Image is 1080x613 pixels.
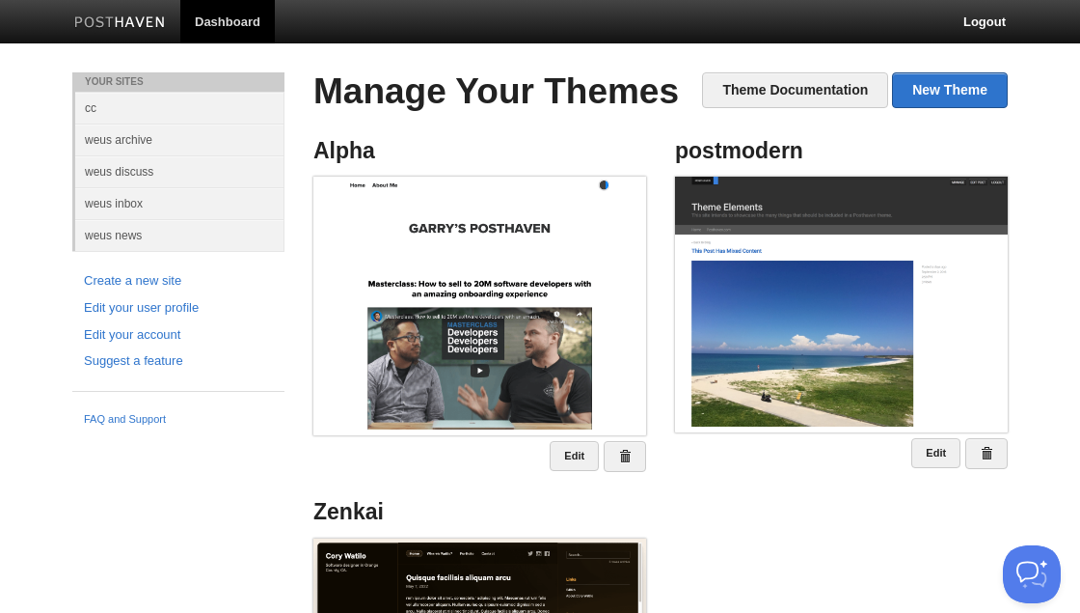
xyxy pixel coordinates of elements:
a: FAQ and Support [84,411,273,429]
h4: postmodern [675,139,1008,163]
a: Edit [911,438,960,468]
a: weus archive [75,124,284,155]
a: Edit [550,441,599,471]
a: New Theme [892,72,1008,108]
a: Edit your user profile [84,298,273,319]
h4: Zenkai [313,500,646,524]
a: Edit your account [84,325,273,346]
a: weus inbox [75,187,284,219]
img: Screenshot [313,177,646,430]
h4: Alpha [313,139,646,163]
li: Your Sites [72,72,284,92]
a: weus news [75,219,284,251]
img: Screenshot [675,177,1008,427]
a: cc [75,92,284,124]
a: weus discuss [75,155,284,187]
h2: Manage Your Themes [313,72,1008,112]
a: Theme Documentation [702,72,888,108]
a: Create a new site [84,271,273,292]
img: Posthaven-bar [74,16,166,31]
a: Suggest a feature [84,351,273,372]
iframe: Help Scout Beacon - Open [1003,545,1061,603]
